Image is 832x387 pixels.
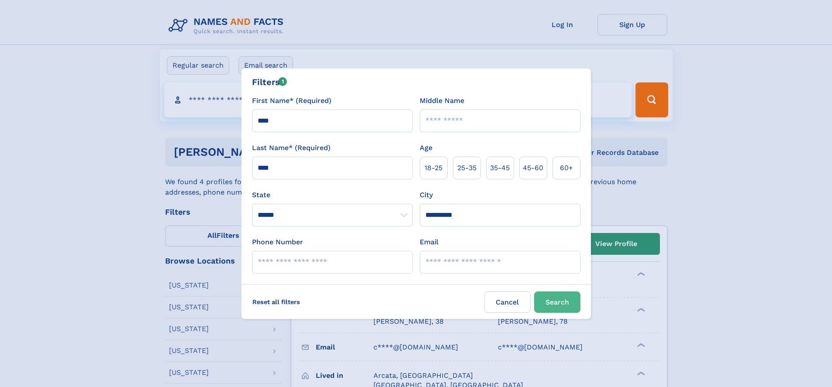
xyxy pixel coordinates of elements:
span: 60+ [560,163,573,173]
label: State [252,190,413,200]
div: Filters [252,75,287,89]
span: 45‑60 [523,163,543,173]
span: 25‑35 [457,163,476,173]
label: Middle Name [420,96,464,106]
span: 35‑45 [490,163,510,173]
label: First Name* (Required) [252,96,331,106]
label: City [420,190,433,200]
label: Age [420,143,432,153]
span: 18‑25 [425,163,442,173]
label: Reset all filters [247,291,306,312]
button: Search [534,291,580,313]
label: Email [420,237,438,247]
label: Phone Number [252,237,303,247]
label: Last Name* (Required) [252,143,331,153]
label: Cancel [484,291,531,313]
